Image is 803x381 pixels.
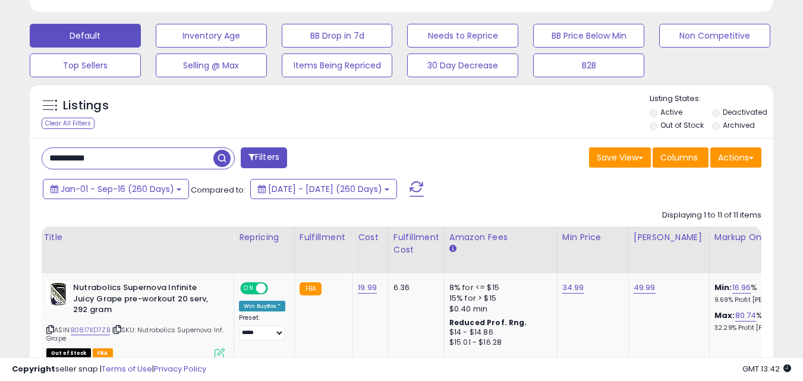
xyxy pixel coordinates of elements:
span: 2025-09-16 13:42 GMT [742,363,791,374]
button: Save View [589,147,651,168]
button: BB Price Below Min [533,24,644,48]
a: 16.96 [732,282,751,294]
a: Terms of Use [102,363,152,374]
b: Reduced Prof. Rng. [449,317,527,328]
button: B2B [533,53,644,77]
button: Actions [710,147,761,168]
div: seller snap | | [12,364,206,375]
a: 80.74 [735,310,757,322]
div: Fulfillment Cost [393,231,439,256]
button: Non Competitive [659,24,770,48]
div: ASIN: [46,282,225,357]
strong: Copyright [12,363,55,374]
label: Deactivated [723,107,767,117]
label: Out of Stock [660,120,704,130]
button: Filters [241,147,287,168]
div: Preset: [239,314,285,341]
div: $14 - $14.86 [449,328,548,338]
button: Top Sellers [30,53,141,77]
span: Compared to: [191,184,245,196]
a: Privacy Policy [154,363,206,374]
div: 6.36 [393,282,435,293]
span: | SKU: Nutrabolics Supernova Inf. Grape [46,325,224,343]
div: Displaying 1 to 11 of 11 items [662,210,761,221]
button: Needs to Reprice [407,24,518,48]
button: Columns [653,147,708,168]
span: Jan-01 - Sep-16 (260 Days) [61,183,174,195]
div: $15.01 - $16.28 [449,338,548,348]
label: Active [660,107,682,117]
button: Default [30,24,141,48]
h5: Listings [63,97,109,114]
div: 15% for > $15 [449,293,548,304]
button: 30 Day Decrease [407,53,518,77]
div: Clear All Filters [42,118,95,129]
div: Amazon Fees [449,231,552,244]
label: Archived [723,120,755,130]
span: Columns [660,152,698,163]
b: Min: [714,282,732,293]
b: Max: [714,310,735,321]
small: FBA [300,282,322,295]
a: 34.99 [562,282,584,294]
div: Repricing [239,231,289,244]
p: Listing States: [650,93,773,105]
small: Amazon Fees. [449,244,456,254]
div: Fulfillment [300,231,348,244]
a: 19.99 [358,282,377,294]
button: [DATE] - [DATE] (260 Days) [250,179,397,199]
button: Items Being Repriced [282,53,393,77]
span: [DATE] - [DATE] (260 Days) [268,183,382,195]
button: Jan-01 - Sep-16 (260 Days) [43,179,189,199]
div: $0.40 min [449,304,548,314]
b: Nutrabolics Supernova Infinite Juicy Grape pre-workout 20 serv, 292 gram [73,282,218,319]
div: [PERSON_NAME] [634,231,704,244]
div: Cost [358,231,383,244]
div: Min Price [562,231,623,244]
a: B0817KD7ZB [71,325,110,335]
img: 51+9O+NR0+L._SL40_.jpg [46,282,70,306]
button: BB Drop in 7d [282,24,393,48]
div: Win BuyBox * [239,301,285,311]
span: OFF [266,284,285,294]
button: Selling @ Max [156,53,267,77]
div: 8% for <= $15 [449,282,548,293]
button: Inventory Age [156,24,267,48]
a: 49.99 [634,282,656,294]
div: Title [43,231,229,244]
span: ON [241,284,256,294]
